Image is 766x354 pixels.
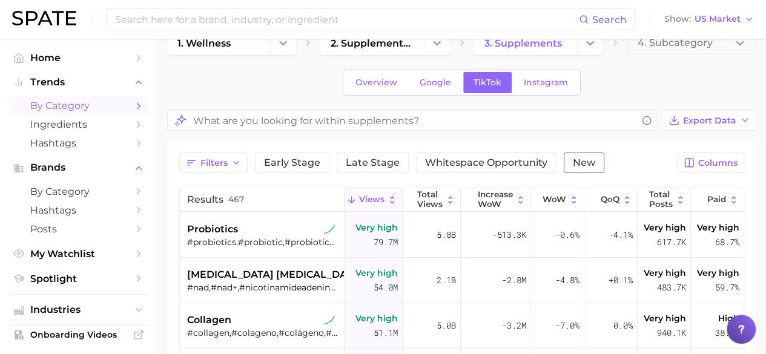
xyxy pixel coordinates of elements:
button: Trends [10,73,148,91]
input: Search here for a brand, industry, or ingredient [114,9,579,30]
span: Home [30,52,127,64]
span: Whitespace Opportunity [425,158,547,168]
a: Posts [10,220,148,238]
a: Hashtags [10,134,148,152]
span: Very high [697,266,739,280]
a: Home [10,48,148,67]
a: by Category [10,96,148,115]
span: -0.6% [555,228,579,242]
span: Brands [30,162,127,173]
span: 54.0m [374,280,398,295]
button: Filters [179,152,248,173]
span: Hashtags [30,205,127,216]
img: SPATE [12,11,76,25]
span: Onboarding Videos [30,329,127,340]
button: Results467 [180,188,345,212]
span: 3. supplements [484,38,562,49]
span: Spotlight [30,273,127,284]
span: Ingredients [30,119,127,130]
span: 1. wellness [177,38,231,49]
span: Google [420,77,451,88]
span: Posts [30,223,127,235]
span: Industries [30,304,127,315]
a: Spotlight [10,269,148,288]
button: collagentiktok sustained riser#collagen,#colageno,#colágeno,#collagenviral,#collagenproduction,#c... [180,303,744,349]
span: 51.1m [374,326,398,340]
span: Very high [355,220,398,235]
div: #nad,#nad+,#nicotinamideadeninedinucleotide,#nadplusbeauty [187,282,340,293]
span: Search [592,14,627,25]
span: [MEDICAL_DATA] [MEDICAL_DATA] dinucleotide (nad) [187,267,460,282]
a: by Category [10,182,148,201]
span: Very high [644,311,686,326]
span: -2.8m [502,273,526,287]
span: Trends [30,77,127,88]
span: My Watchlist [30,248,127,260]
span: -4.8% [555,273,579,287]
span: collagen [187,313,231,327]
span: -3.2m [502,318,526,333]
button: 4. Subcategory [627,31,756,55]
span: Total Posts [649,190,673,209]
button: QoQ [584,188,638,212]
a: Hashtags [10,201,148,220]
span: Columns [698,158,738,168]
span: Early Stage [264,158,320,168]
span: Show [664,16,691,22]
span: -7.0% [555,318,579,333]
span: Very high [644,266,686,280]
span: 467 [228,195,244,205]
a: 3. supplements [474,31,577,55]
span: New [573,158,595,168]
span: 2.1b [437,273,456,287]
span: Very high [644,220,686,235]
button: Change Category [577,31,603,55]
span: Overview [355,77,397,88]
span: WoW [543,195,566,205]
span: 2. supplements & ingestibles [331,38,413,49]
span: Very high [355,266,398,280]
input: What are you looking for within supplements? [193,109,637,133]
div: nicotinamide adenine dinucleotide (nad) [180,258,345,303]
a: Overview [345,72,408,93]
span: Views [359,195,385,205]
span: Export Data [683,116,736,126]
span: 5.8b [437,228,456,242]
a: Ingredients [10,115,148,134]
span: 59.7% [715,280,739,295]
span: Total Views [417,190,443,209]
div: #collagen,#colageno,#colágeno,#collagenviral,#collagenproduction,#colagenonatural,#collagenglow,#... [187,327,340,338]
a: 1. wellness [167,31,270,55]
button: Paid [691,188,744,212]
span: 5.0b [437,318,456,333]
span: 0.0% [613,318,633,333]
span: probiotics [187,222,238,237]
button: WoW [531,188,584,212]
a: TikTok [463,72,512,93]
img: tiktok sustained riser [324,224,335,235]
span: TikTok [474,77,501,88]
span: Very high [355,311,398,326]
a: Onboarding Videos [10,326,148,344]
span: 79.7m [374,235,398,249]
button: Export Data [662,110,756,131]
button: Total Posts [638,188,691,212]
button: Total Views [403,188,461,212]
span: 68.7% [715,235,739,249]
span: High [718,311,739,326]
a: 2. supplements & ingestibles [320,31,423,55]
span: Hashtags [30,137,127,149]
span: Very high [697,220,739,235]
span: 483.7k [657,280,686,295]
a: Instagram [513,72,578,93]
span: by Category [30,186,127,197]
span: Instagram [524,77,568,88]
a: Google [409,72,461,93]
span: QoQ [601,195,619,205]
button: Increase WoW [461,188,531,212]
button: Industries [10,301,148,319]
span: +0.1% [609,273,633,287]
img: tiktok sustained riser [324,315,335,326]
span: Paid [707,195,726,205]
a: My Watchlist [10,244,148,263]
